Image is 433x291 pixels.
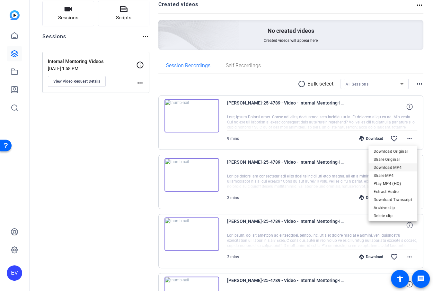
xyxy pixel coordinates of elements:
[374,147,412,155] span: Download Original
[374,187,412,195] span: Extract Audio
[374,155,412,163] span: Share Original
[374,179,412,187] span: Play MP4 (HQ)
[374,171,412,179] span: Share MP4
[374,204,412,211] span: Archive clip
[374,212,412,219] span: Delete clip
[374,196,412,203] span: Download Transcript
[374,163,412,171] span: Download MP4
